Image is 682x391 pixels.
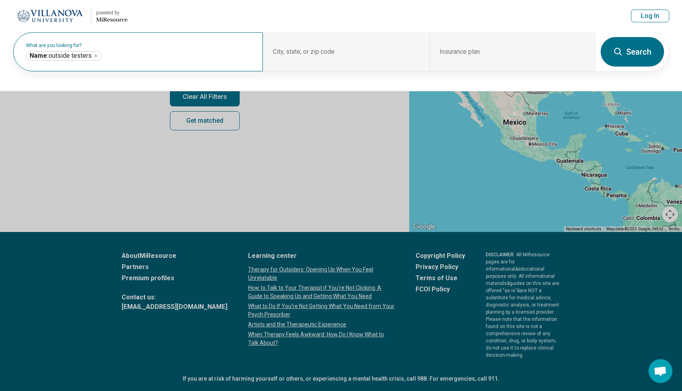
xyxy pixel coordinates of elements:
[93,53,98,58] button: outside testers
[26,51,102,61] div: outside testers
[96,9,128,16] div: powered by
[648,359,672,383] div: Open chat
[601,37,664,67] button: Search
[631,10,669,22] button: Log In
[13,6,128,26] a: Villanova Universitypowered by
[14,6,86,26] img: Villanova University
[26,43,253,48] label: What are you looking for?
[30,52,92,60] span: outside testers
[30,52,49,59] span: Name:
